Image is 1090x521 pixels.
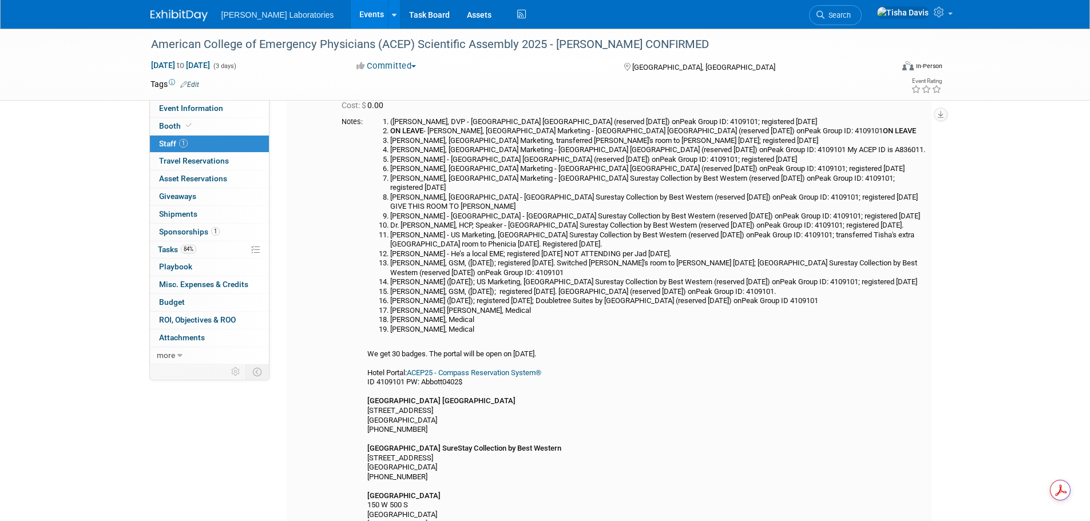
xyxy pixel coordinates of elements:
li: [PERSON_NAME] - US Marketing, [GEOGRAPHIC_DATA] Surestay Collection by Best Western (reserved [DA... [390,230,927,249]
span: 1 [179,139,188,148]
li: [PERSON_NAME], GSM, ([DATE]); registered [DATE]. [GEOGRAPHIC_DATA] (reserved [DATE]) onPeak Group... [390,287,927,297]
li: [PERSON_NAME], [GEOGRAPHIC_DATA] Marketing - [GEOGRAPHIC_DATA] [GEOGRAPHIC_DATA] (reserved [DATE]... [390,145,927,155]
li: [PERSON_NAME], [GEOGRAPHIC_DATA] Marketing - [GEOGRAPHIC_DATA] Surestay Collection by Best Wester... [390,174,927,193]
td: Toggle Event Tabs [245,364,269,379]
b: ON LEAVE [883,126,916,135]
span: 84% [181,245,196,253]
li: [PERSON_NAME], [GEOGRAPHIC_DATA] - [GEOGRAPHIC_DATA] Surestay Collection by Best Western (reserve... [390,193,927,212]
a: Sponsorships1 [150,224,269,241]
a: Asset Reservations [150,170,269,188]
b: [GEOGRAPHIC_DATA] SureStay Collection by Best Western [367,444,561,452]
li: Dr. [PERSON_NAME], HCP, Speaker - [GEOGRAPHIC_DATA] Surestay Collection by Best Western (reserved... [390,221,927,230]
a: ACEP25 - Compass Reservation System® [407,368,541,377]
td: Tags [150,78,199,90]
span: Tasks [158,245,196,254]
div: Event Rating [911,78,942,84]
span: Budget [159,297,185,307]
span: 0.00 [342,101,388,110]
span: [GEOGRAPHIC_DATA], [GEOGRAPHIC_DATA] [632,63,775,71]
b: [GEOGRAPHIC_DATA] [GEOGRAPHIC_DATA] [367,396,516,405]
a: Event Information [150,100,269,117]
a: Misc. Expenses & Credits [150,276,269,293]
span: to [175,61,186,70]
a: Playbook [150,258,269,276]
span: Sponsorships [159,227,220,236]
img: Tisha Davis [877,6,929,19]
img: ExhibitDay [150,10,208,21]
span: more [157,351,175,360]
div: Notes: [342,117,363,126]
span: [PERSON_NAME] Laboratories [221,10,334,19]
span: Asset Reservations [159,174,227,183]
a: Giveaways [150,188,269,205]
li: [PERSON_NAME] - [GEOGRAPHIC_DATA] - [GEOGRAPHIC_DATA] Surestay Collection by Best Western (reserv... [390,212,927,221]
li: [PERSON_NAME] - He’s a local EME; registered [DATE] NOT ATTENDING per Jad [DATE]. [390,249,927,259]
img: Format-Inperson.png [902,61,914,70]
span: Giveaways [159,192,196,201]
span: ROI, Objectives & ROO [159,315,236,324]
span: Staff [159,139,188,148]
div: In-Person [915,62,942,70]
a: Travel Reservations [150,153,269,170]
li: [PERSON_NAME] ([DATE]); US Marketing, [GEOGRAPHIC_DATA] Surestay Collection by Best Western (rese... [390,277,927,287]
span: Travel Reservations [159,156,229,165]
a: Search [809,5,862,25]
li: [PERSON_NAME] - [GEOGRAPHIC_DATA] [GEOGRAPHIC_DATA] (reserved [DATE]) onPeak Group ID: 4109101; r... [390,155,927,165]
span: Attachments [159,333,205,342]
span: Cost: $ [342,101,367,110]
a: Budget [150,294,269,311]
a: Edit [180,81,199,89]
a: Attachments [150,329,269,347]
i: Booth reservation complete [186,122,192,129]
a: Shipments [150,206,269,223]
span: Booth [159,121,194,130]
span: Playbook [159,262,192,271]
div: Event Format [825,59,943,77]
b: ON LEAVE [390,126,423,135]
a: ROI, Objectives & ROO [150,312,269,329]
a: more [150,347,269,364]
span: [DATE] [DATE] [150,60,211,70]
div: American College of Emergency Physicians (ACEP) Scientific Assembly 2025 - [PERSON_NAME] CONFIRMED [147,34,875,55]
span: Misc. Expenses & Credits [159,280,248,289]
li: [PERSON_NAME], [GEOGRAPHIC_DATA] Marketing, transferred [PERSON_NAME]'s room to [PERSON_NAME] [DA... [390,136,927,146]
button: Committed [352,60,421,72]
li: [PERSON_NAME], Medical [390,325,927,335]
li: [PERSON_NAME], [GEOGRAPHIC_DATA] Marketing - [GEOGRAPHIC_DATA] [GEOGRAPHIC_DATA] (reserved [DATE]... [390,164,927,174]
li: - [PERSON_NAME], [GEOGRAPHIC_DATA] Marketing - [GEOGRAPHIC_DATA] [GEOGRAPHIC_DATA] (reserved [DAT... [390,126,927,136]
a: Tasks84% [150,241,269,258]
td: Personalize Event Tab Strip [226,364,246,379]
li: [PERSON_NAME], Medical [390,315,927,325]
li: [PERSON_NAME] [PERSON_NAME], Medical [390,306,927,316]
a: Staff1 [150,136,269,153]
span: (3 days) [212,62,236,70]
b: [GEOGRAPHIC_DATA] [367,491,441,500]
li: [PERSON_NAME] ([DATE]); registered [DATE]; Doubletree Suites by [GEOGRAPHIC_DATA] (reserved [DATE... [390,296,927,306]
span: Search [825,11,851,19]
span: Event Information [159,104,223,113]
li: [PERSON_NAME], GSM, ([DATE]); registered [DATE]. Switched [PERSON_NAME]'s room to [PERSON_NAME] [... [390,258,927,277]
li: ([PERSON_NAME], DVP - [GEOGRAPHIC_DATA] [GEOGRAPHIC_DATA] (reserved [DATE]) onPeak Group ID: 4109... [390,117,927,127]
span: 1 [211,227,220,236]
a: Booth [150,118,269,135]
span: Shipments [159,209,197,218]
